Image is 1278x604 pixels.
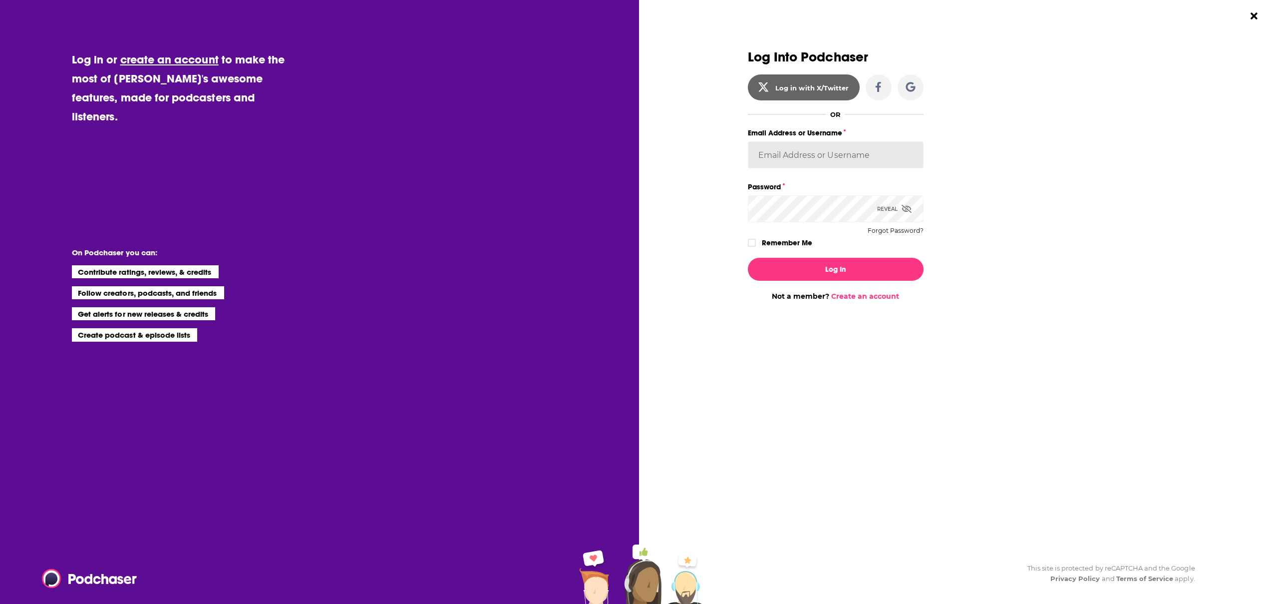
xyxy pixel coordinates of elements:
[748,74,860,100] button: Log in with X/Twitter
[748,292,924,301] div: Not a member?
[748,126,924,139] label: Email Address or Username
[42,569,138,588] img: Podchaser - Follow, Share and Rate Podcasts
[830,110,841,118] div: OR
[120,52,219,66] a: create an account
[1050,575,1100,583] a: Privacy Policy
[1116,575,1174,583] a: Terms of Service
[72,307,215,320] li: Get alerts for new releases & credits
[72,248,272,257] li: On Podchaser you can:
[775,84,849,92] div: Log in with X/Twitter
[748,180,924,193] label: Password
[42,569,130,588] a: Podchaser - Follow, Share and Rate Podcasts
[748,258,924,281] button: Log In
[831,292,899,301] a: Create an account
[748,141,924,168] input: Email Address or Username
[72,286,224,299] li: Follow creators, podcasts, and friends
[762,236,812,249] label: Remember Me
[877,195,912,222] div: Reveal
[748,50,924,64] h3: Log Into Podchaser
[72,328,197,341] li: Create podcast & episode lists
[72,265,219,278] li: Contribute ratings, reviews, & credits
[1019,563,1195,584] div: This site is protected by reCAPTCHA and the Google and apply.
[1245,6,1264,25] button: Close Button
[868,227,924,234] button: Forgot Password?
